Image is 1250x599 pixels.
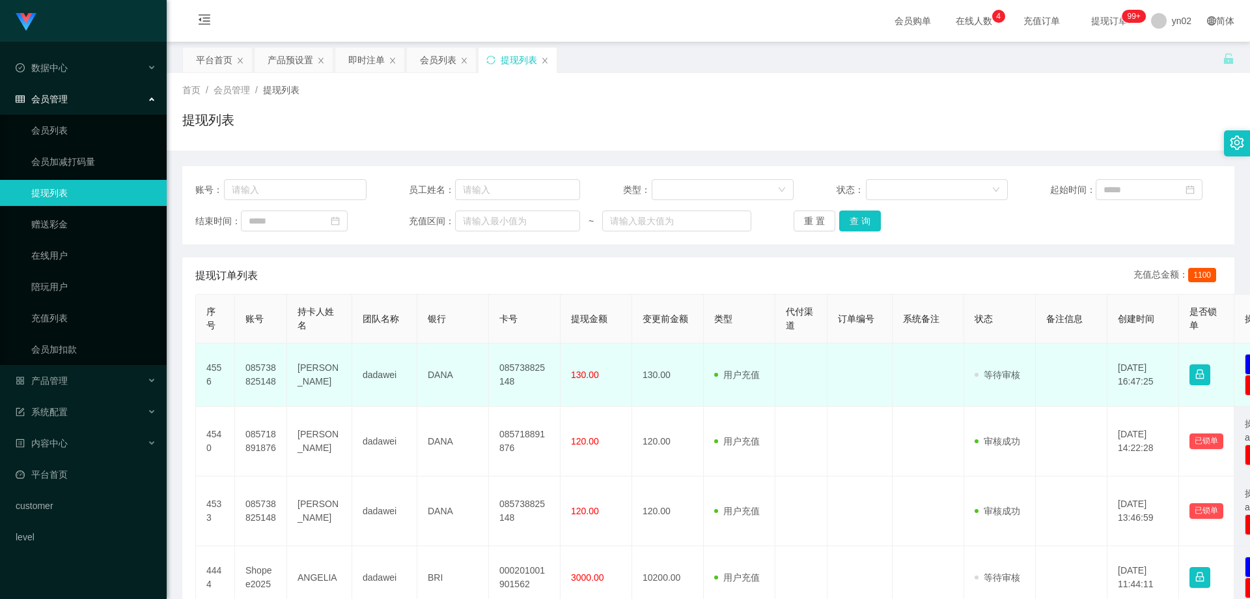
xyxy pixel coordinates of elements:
[298,306,334,330] span: 持卡人姓名
[714,314,732,324] span: 类型
[195,268,258,284] span: 提现订单列表
[632,407,704,476] td: 120.00
[31,180,156,206] a: 提现列表
[1046,314,1083,324] span: 备注信息
[16,95,25,104] i: 图标: table
[16,407,25,416] i: 图标: form
[287,476,352,546] td: [PERSON_NAME]
[182,1,227,42] i: 图标: menu-fold
[417,343,489,407] td: DANA
[1223,53,1234,65] i: 图标: unlock
[417,476,489,546] td: DANA
[16,439,25,448] i: 图标: profile
[16,376,25,385] i: 图标: appstore-o
[1107,476,1179,546] td: [DATE] 13:46:59
[31,242,156,269] a: 在线用户
[182,85,201,95] span: 首页
[235,476,287,546] td: 085738825148
[489,343,561,407] td: 085738825148
[31,274,156,300] a: 陪玩用户
[580,214,602,228] span: ~
[975,572,1020,583] span: 等待审核
[196,407,235,476] td: 4540
[1107,343,1179,407] td: [DATE] 16:47:25
[992,10,1005,23] sup: 4
[1230,136,1244,150] i: 图标: setting
[714,436,760,446] span: 用户充值
[499,314,518,324] span: 卡号
[571,370,599,380] span: 130.00
[1189,503,1223,519] button: 已锁单
[16,493,156,519] a: customer
[1107,407,1179,476] td: [DATE] 14:22:28
[1085,16,1134,25] span: 提现订单
[31,336,156,362] a: 会员加扣款
[16,63,25,72] i: 图标: check-circle-o
[632,343,704,407] td: 130.00
[31,117,156,143] a: 会员列表
[16,524,156,550] a: level
[489,407,561,476] td: 085718891876
[1017,16,1066,25] span: 充值订单
[571,314,607,324] span: 提现金额
[235,343,287,407] td: 085738825148
[224,179,367,200] input: 请输入
[1188,268,1216,282] span: 1100
[1186,185,1195,194] i: 图标: calendar
[786,306,813,330] span: 代付渠道
[31,149,156,175] a: 会员加减打码量
[489,476,561,546] td: 085738825148
[16,63,68,73] span: 数据中心
[409,214,454,228] span: 充值区间：
[206,85,208,95] span: /
[206,306,215,330] span: 序号
[196,48,232,72] div: 平台首页
[331,216,340,226] i: 图标: calendar
[317,57,325,65] i: 图标: close
[236,57,244,65] i: 图标: close
[455,211,580,231] input: 请输入最小值为
[352,343,417,407] td: dadawei
[632,476,704,546] td: 120.00
[571,436,599,446] span: 120.00
[348,48,385,72] div: 即时注单
[975,506,1020,516] span: 审核成功
[501,48,537,72] div: 提现列表
[245,314,264,324] span: 账号
[714,370,760,380] span: 用户充值
[196,343,235,407] td: 4556
[363,314,399,324] span: 团队名称
[428,314,446,324] span: 银行
[975,370,1020,380] span: 等待审核
[389,57,396,65] i: 图标: close
[182,110,234,130] h1: 提现列表
[571,506,599,516] span: 120.00
[455,179,580,200] input: 请输入
[263,85,299,95] span: 提现列表
[541,57,549,65] i: 图标: close
[903,314,939,324] span: 系统备注
[417,407,489,476] td: DANA
[975,314,993,324] span: 状态
[1189,567,1210,588] button: 图标: lock
[623,183,652,197] span: 类型：
[16,94,68,104] span: 会员管理
[975,436,1020,446] span: 审核成功
[794,211,835,231] button: 重 置
[839,211,881,231] button: 查 询
[838,314,874,324] span: 订单编号
[287,407,352,476] td: [PERSON_NAME]
[31,211,156,237] a: 赠送彩金
[214,85,250,95] span: 会员管理
[778,186,786,195] i: 图标: down
[268,48,313,72] div: 产品预设置
[16,375,68,386] span: 产品管理
[486,55,495,65] i: 图标: sync
[16,438,68,448] span: 内容中心
[1189,364,1210,385] button: 图标: lock
[1133,268,1221,284] div: 充值总金额：
[409,183,454,197] span: 员工姓名：
[1118,314,1154,324] span: 创建时间
[1050,183,1096,197] span: 起始时间：
[195,214,241,228] span: 结束时间：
